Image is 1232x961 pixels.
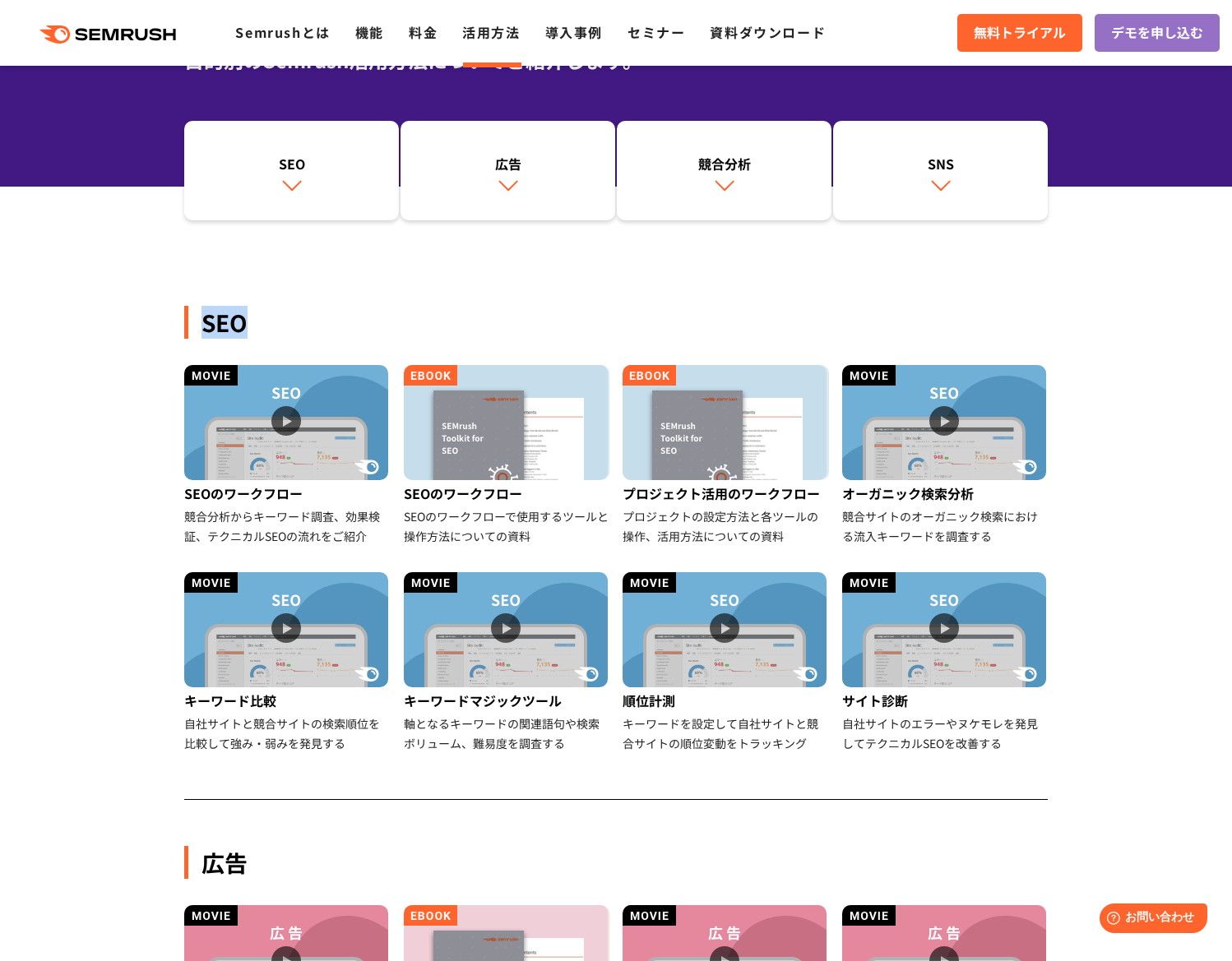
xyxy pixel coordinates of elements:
[623,506,829,546] div: プロジェクトの設定方法と各ツールの操作、活用方法についての資料
[842,687,1049,714] div: サイト診断
[235,22,330,42] a: Semrushとは
[842,714,1049,753] div: 自社サイトのエラーやヌケモレを発見してテクニカルSEOを改善する
[184,121,399,221] a: SEO
[409,22,438,42] a: 料金
[184,714,391,753] div: 自社サイトと競合サイトの検索順位を比較して強み・弱みを発見する
[401,121,615,221] a: 広告
[842,572,1049,753] a: サイト診断 自社サイトのエラーやヌケモレを発見してテクニカルSEOを改善する
[623,714,829,753] div: キーワードを設定して自社サイトと競合サイトの順位変動をトラッキング
[842,480,1049,506] div: オーガニック検索分析
[192,154,391,173] div: SEO
[974,22,1066,44] span: 無料トライアル
[184,687,391,714] div: キーワード比較
[184,846,1048,879] div: 広告
[404,572,610,753] a: キーワードマジックツール 軸となるキーワードの関連語句や検索ボリューム、難易度を調査する
[628,22,685,42] a: セミナー
[184,506,391,546] div: 競合分析からキーワード調査、効果検証、テクニカルSEOの流れをご紹介
[841,154,1040,173] div: SNS
[623,480,829,506] div: プロジェクト活用のワークフロー
[184,480,391,506] div: SEOのワークフロー
[957,14,1082,52] a: 無料トライアル
[842,506,1049,546] div: 競合サイトのオーガニック検索における流入キーワードを調査する
[710,22,826,42] a: 資料ダウンロード
[404,480,610,506] div: SEOのワークフロー
[404,687,610,714] div: キーワードマジックツール
[184,365,391,546] a: SEOのワークフロー 競合分析からキーワード調査、効果検証、テクニカルSEOの流れをご紹介
[545,22,603,42] a: 導入事例
[623,687,829,714] div: 順位計測
[404,365,610,546] a: SEOのワークフロー SEOのワークフローで使用するツールと操作方法についての資料
[833,121,1048,221] a: SNS
[184,306,1048,339] div: SEO
[617,121,831,221] a: 競合分析
[184,572,391,753] a: キーワード比較 自社サイトと競合サイトの検索順位を比較して強み・弱みを発見する
[1086,897,1214,943] iframe: Help widget launcher
[625,154,823,173] div: 競合分析
[404,714,610,753] div: 軸となるキーワードの関連語句や検索ボリューム、難易度を調査する
[409,154,607,173] div: 広告
[842,365,1049,546] a: オーガニック検索分析 競合サイトのオーガニック検索における流入キーワードを調査する
[623,365,829,546] a: プロジェクト活用のワークフロー プロジェクトの設定方法と各ツールの操作、活用方法についての資料
[462,22,520,42] a: 活用方法
[623,572,829,753] a: 順位計測 キーワードを設定して自社サイトと競合サイトの順位変動をトラッキング
[355,22,384,42] a: 機能
[404,506,610,546] div: SEOのワークフローで使用するツールと操作方法についての資料
[1095,14,1220,52] a: デモを申し込む
[1111,22,1203,44] span: デモを申し込む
